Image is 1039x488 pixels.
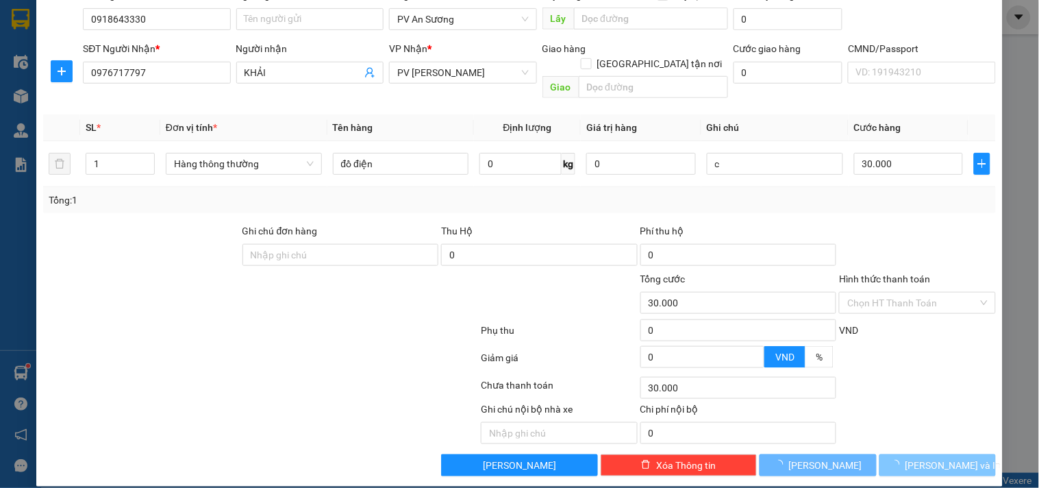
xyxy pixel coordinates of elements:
[734,8,843,30] input: Cước lấy hàng
[734,43,801,54] label: Cước giao hàng
[236,41,384,56] div: Người nhận
[701,114,849,141] th: Ghi chú
[481,422,637,444] input: Nhập ghi chú
[656,458,716,473] span: Xóa Thông tin
[51,66,72,77] span: plus
[592,56,728,71] span: [GEOGRAPHIC_DATA] tận nơi
[542,43,586,54] span: Giao hàng
[364,67,375,78] span: user-add
[86,122,97,133] span: SL
[641,460,651,471] span: delete
[707,153,843,175] input: Ghi Chú
[848,41,995,56] div: CMND/Passport
[905,458,1001,473] span: [PERSON_NAME] và In
[441,225,473,236] span: Thu Hộ
[734,62,843,84] input: Cước giao hàng
[542,76,579,98] span: Giao
[333,153,469,175] input: VD: Bàn, Ghế
[174,154,314,174] span: Hàng thông thường
[774,460,789,469] span: loading
[242,225,318,236] label: Ghi chú đơn hàng
[562,153,575,175] span: kg
[839,273,930,284] label: Hình thức thanh toán
[789,458,862,473] span: [PERSON_NAME]
[479,350,638,374] div: Giảm giá
[640,223,837,244] div: Phí thu hộ
[574,8,728,29] input: Dọc đường
[640,273,686,284] span: Tổng cước
[49,153,71,175] button: delete
[879,454,996,476] button: [PERSON_NAME] và In
[760,454,876,476] button: [PERSON_NAME]
[389,43,427,54] span: VP Nhận
[854,122,901,133] span: Cước hàng
[242,244,439,266] input: Ghi chú đơn hàng
[166,122,217,133] span: Đơn vị tính
[49,193,402,208] div: Tổng: 1
[601,454,757,476] button: deleteXóa Thông tin
[51,60,73,82] button: plus
[397,62,528,83] span: PV Gia Nghĩa
[586,122,637,133] span: Giá trị hàng
[483,458,556,473] span: [PERSON_NAME]
[586,153,696,175] input: 0
[890,460,905,469] span: loading
[479,378,638,402] div: Chưa thanh toán
[83,41,230,56] div: SĐT Người Nhận
[974,153,990,175] button: plus
[542,8,574,29] span: Lấy
[775,352,794,363] span: VND
[839,325,858,336] span: VND
[481,402,637,422] div: Ghi chú nội bộ nhà xe
[975,158,990,169] span: plus
[441,454,597,476] button: [PERSON_NAME]
[579,76,728,98] input: Dọc đường
[503,122,552,133] span: Định lượng
[816,352,823,363] span: %
[397,9,528,29] span: PV An Sương
[333,122,373,133] span: Tên hàng
[640,402,837,422] div: Chi phí nội bộ
[479,323,638,347] div: Phụ thu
